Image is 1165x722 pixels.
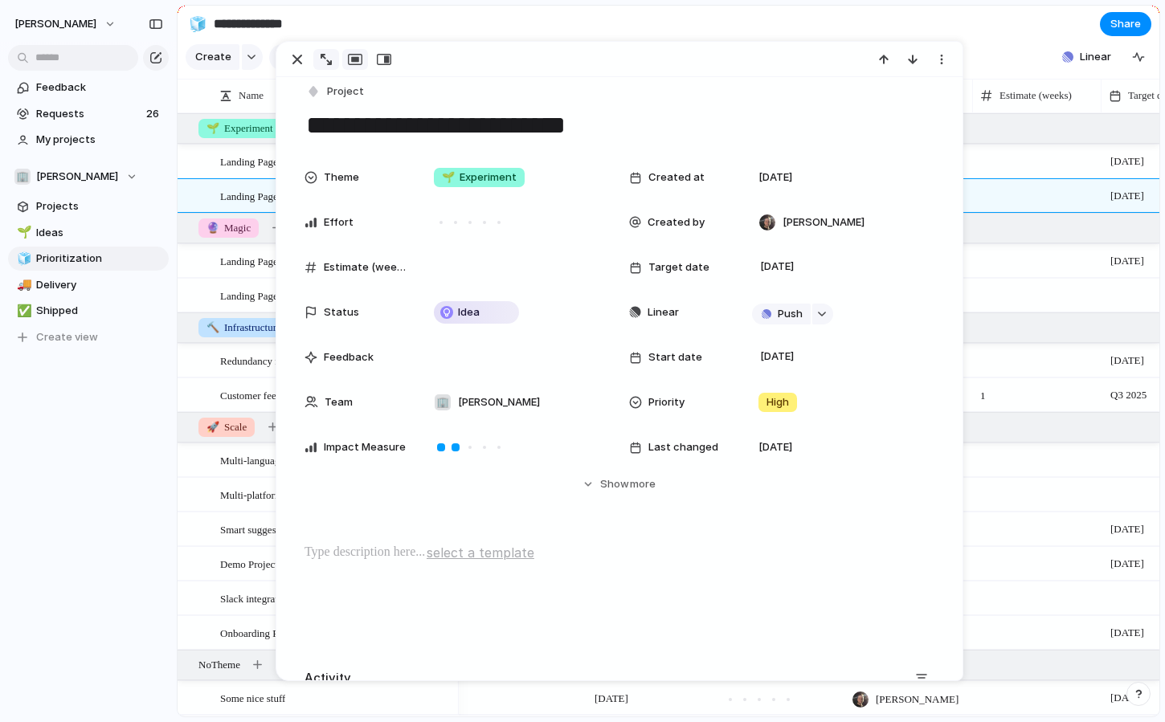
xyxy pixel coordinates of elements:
[999,88,1072,104] span: Estimate (weeks)
[220,623,302,642] span: Onboarding Project
[458,304,480,320] span: Idea
[1106,152,1148,171] span: [DATE]
[648,349,702,365] span: Start date
[435,394,451,410] div: 🏢
[1106,186,1148,206] span: [DATE]
[14,277,31,293] button: 🚚
[8,165,169,189] button: 🏢[PERSON_NAME]
[1106,688,1148,708] span: [DATE]
[758,439,792,455] span: [DATE]
[442,170,455,183] span: 🌱
[206,222,219,234] span: 🔮
[206,220,251,236] span: Magic
[220,485,320,504] span: Multi-platform Syncing
[8,128,169,152] a: My projects
[756,257,799,276] span: [DATE]
[17,275,28,294] div: 🚚
[648,169,705,186] span: Created at
[648,214,705,230] span: Created by
[1110,16,1141,32] span: Share
[36,132,163,148] span: My projects
[305,470,934,499] button: Showmore
[8,299,169,323] a: ✅Shipped
[595,691,628,707] span: [DATE]
[1100,12,1151,36] button: Share
[303,80,369,104] button: Project
[305,669,351,687] h2: Activity
[185,11,211,37] button: 🧊
[17,302,28,320] div: ✅
[1106,351,1148,370] span: [DATE]
[189,13,206,35] div: 🧊
[600,476,629,492] span: Show
[325,394,353,410] span: Team
[442,169,517,186] span: Experiment
[458,394,540,410] span: [PERSON_NAME]
[146,106,162,122] span: 26
[324,169,359,186] span: Theme
[17,223,28,242] div: 🌱
[206,122,219,134] span: 🌱
[14,303,31,319] button: ✅
[756,347,799,366] span: [DATE]
[206,419,247,435] span: Scale
[324,214,354,230] span: Effort
[1106,251,1148,271] span: [DATE]
[648,304,679,320] span: Linear
[1106,385,1151,405] span: Q3 2025
[8,194,169,218] a: Projects
[1080,49,1111,65] span: Linear
[17,250,28,268] div: 🧊
[198,657,240,673] span: No Theme
[36,198,163,214] span: Projects
[1106,520,1148,539] span: [DATE]
[1056,45,1118,69] button: Linear
[8,325,169,349] button: Create view
[206,421,219,433] span: 🚀
[36,329,98,345] span: Create view
[186,44,239,70] button: Create
[766,394,789,410] span: High
[8,75,169,100] a: Feedback
[239,88,264,104] span: Name
[8,102,169,126] a: Requests26
[1106,623,1148,642] span: [DATE]
[8,273,169,297] a: 🚚Delivery
[752,304,811,324] button: Push
[220,385,301,404] span: Customer feedback
[8,247,169,271] a: 🧊Prioritization
[778,306,803,322] span: Push
[36,80,163,96] span: Feedback
[648,394,685,410] span: Priority
[36,303,163,319] span: Shipped
[14,16,96,32] span: [PERSON_NAME]
[8,221,169,245] a: 🌱Ideas
[220,451,321,469] span: Multi-language Support
[36,225,163,241] span: Ideas
[327,84,364,100] span: Project
[758,169,792,186] span: [DATE]
[324,259,407,275] span: Estimate (weeks)
[14,251,31,267] button: 🧊
[36,106,141,122] span: Requests
[424,540,537,565] button: select a template
[36,169,118,185] span: [PERSON_NAME]
[206,320,281,336] span: Infrastructure
[1106,554,1148,573] span: [DATE]
[36,277,163,293] span: Delivery
[195,49,231,65] span: Create
[324,304,359,320] span: Status
[7,11,125,37] button: [PERSON_NAME]
[14,225,31,241] button: 🌱
[783,214,865,230] span: [PERSON_NAME]
[630,476,656,492] span: more
[14,169,31,185] div: 🏢
[648,439,718,455] span: Last changed
[220,589,291,607] span: Slack integration
[206,120,273,137] span: Experiment
[324,349,374,365] span: Feedback
[974,379,1101,404] span: 1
